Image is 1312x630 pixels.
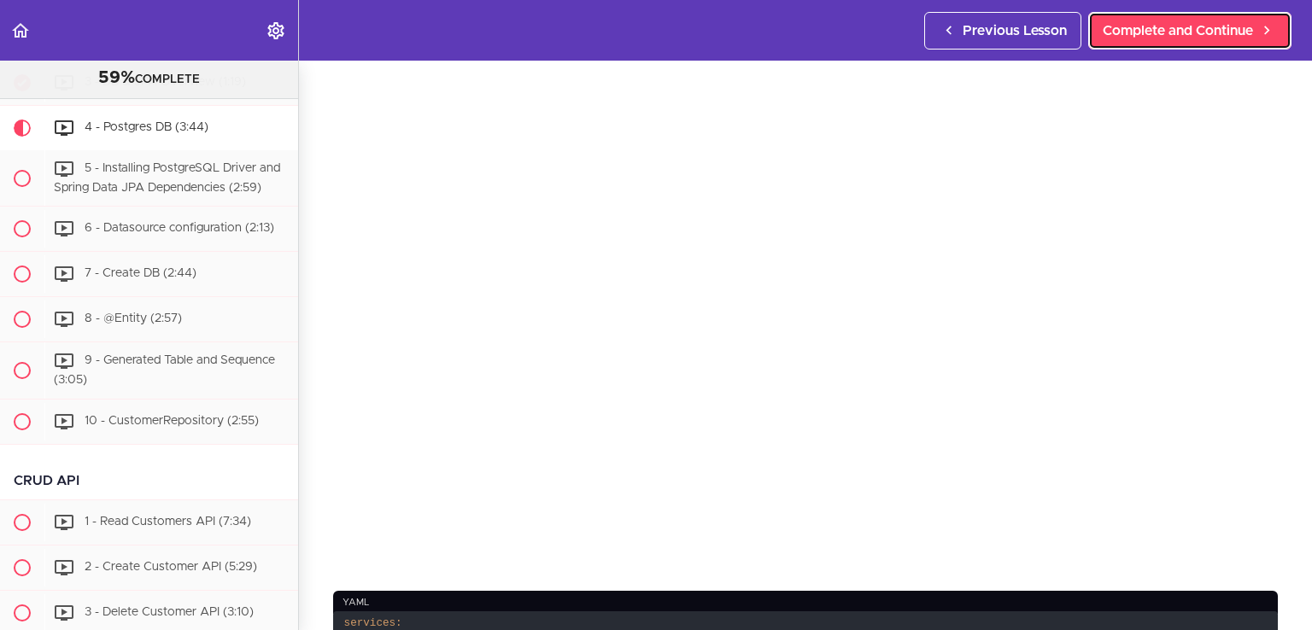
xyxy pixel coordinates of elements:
[98,69,135,86] span: 59%
[54,162,280,194] span: 5 - Installing PostgreSQL Driver and Spring Data JPA Dependencies (2:59)
[54,355,275,387] span: 9 - Generated Table and Sequence (3:05)
[344,617,402,629] span: services:
[10,20,31,41] svg: Back to course curriculum
[85,561,257,573] span: 2 - Create Customer API (5:29)
[1088,12,1291,50] a: Complete and Continue
[85,268,196,280] span: 7 - Create DB (2:44)
[266,20,286,41] svg: Settings Menu
[85,121,208,133] span: 4 - Postgres DB (3:44)
[1103,20,1253,41] span: Complete and Continue
[963,20,1067,41] span: Previous Lesson
[85,313,182,325] span: 8 - @Entity (2:57)
[85,606,254,618] span: 3 - Delete Customer API (3:10)
[924,12,1081,50] a: Previous Lesson
[333,591,1278,614] div: yaml
[333,34,1278,565] iframe: Video Player
[85,516,251,528] span: 1 - Read Customers API (7:34)
[21,67,277,90] div: COMPLETE
[85,415,259,427] span: 10 - CustomerRepository (2:55)
[85,223,274,235] span: 6 - Datasource configuration (2:13)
